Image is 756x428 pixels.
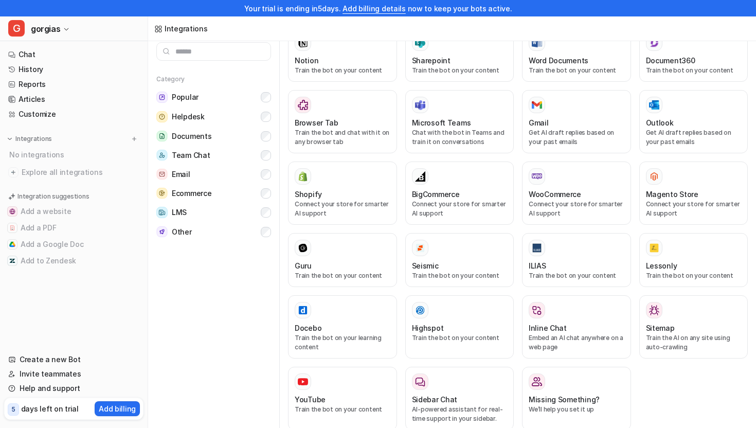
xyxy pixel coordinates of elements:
[22,164,139,181] span: Explore all integrations
[412,271,508,280] p: Train the bot on your content
[172,207,187,218] span: LMS
[156,188,168,199] img: Ecommerce
[295,189,322,200] h3: Shopify
[4,352,143,367] a: Create a new Bot
[412,200,508,218] p: Connect your store for smarter AI support
[4,253,143,269] button: Add to ZendeskAdd to Zendesk
[156,150,168,160] img: Team Chat
[649,305,659,315] img: Sitemap
[156,131,168,141] img: Documents
[172,112,205,122] span: Helpdesk
[295,66,390,75] p: Train the bot on your content
[412,394,458,405] h3: Sidebar Chat
[298,38,308,48] img: Notion
[412,189,460,200] h3: BigCommerce
[529,189,581,200] h3: WooCommerce
[6,135,13,142] img: expand menu
[95,401,140,416] button: Add billing
[4,381,143,396] a: Help and support
[529,200,624,218] p: Connect your store for smarter AI support
[17,192,89,201] p: Integration suggestions
[295,55,318,66] h3: Notion
[646,189,698,200] h3: Magento Store
[412,66,508,75] p: Train the bot on your content
[646,66,742,75] p: Train the bot on your content
[288,28,397,82] button: NotionNotionTrain the bot on your content
[522,90,631,153] button: GmailGmailGet AI draft replies based on your past emails
[156,146,271,165] button: Team ChatTeam Chat
[172,188,211,199] span: Ecommerce
[156,203,271,222] button: LMSLMS
[646,128,742,147] p: Get AI draft replies based on your past emails
[9,225,15,231] img: Add a PDF
[298,377,308,387] img: YouTube
[165,23,208,34] div: Integrations
[639,295,748,359] button: SitemapSitemapTrain the AI on any site using auto-crawling
[156,207,168,218] img: LMS
[412,117,471,128] h3: Microsoft Teams
[412,128,508,147] p: Chat with the bot in Teams and train it on conversations
[412,323,444,333] h3: Highspot
[415,171,425,182] img: BigCommerce
[9,208,15,215] img: Add a website
[4,107,143,121] a: Customize
[156,127,271,146] button: DocumentsDocuments
[295,323,321,333] h3: Docebo
[4,134,55,144] button: Integrations
[405,295,514,359] button: HighspotHighspotTrain the bot on your content
[8,20,25,37] span: G
[522,295,631,359] button: Inline ChatEmbed an AI chat anywhere on a web page
[415,100,425,110] img: Microsoft Teams
[4,62,143,77] a: History
[646,271,742,280] p: Train the bot on your content
[288,162,397,225] button: ShopifyShopifyConnect your store for smarter AI support
[172,131,211,141] span: Documents
[156,165,271,184] button: EmailEmail
[646,55,695,66] h3: Document360
[295,260,312,271] h3: Guru
[529,260,546,271] h3: ILIAS
[172,169,190,180] span: Email
[532,38,542,48] img: Word Documents
[156,169,168,180] img: Email
[15,135,52,143] p: Integrations
[529,117,549,128] h3: Gmail
[522,233,631,287] button: ILIASILIASTrain the bot on your content
[646,323,675,333] h3: Sitemap
[343,4,406,13] a: Add billing details
[156,107,271,127] button: HelpdeskHelpdesk
[4,165,143,180] a: Explore all integrations
[11,405,15,414] p: 5
[646,333,742,352] p: Train the AI on any site using auto-crawling
[31,22,60,36] span: gorgias
[295,200,390,218] p: Connect your store for smarter AI support
[4,367,143,381] a: Invite teammates
[295,128,390,147] p: Train the bot and chat with it on any browser tab
[415,243,425,253] img: Seismic
[412,333,508,343] p: Train the bot on your content
[298,100,308,110] img: Browser Tab
[415,38,425,48] img: Sharepoint
[9,258,15,264] img: Add to Zendesk
[639,28,748,82] button: Document360Document360Train the bot on your content
[522,28,631,82] button: Word DocumentsWord DocumentsTrain the bot on your content
[649,171,659,182] img: Magento Store
[295,271,390,280] p: Train the bot on your content
[156,111,168,122] img: Helpdesk
[156,92,168,103] img: Popular
[9,241,15,247] img: Add a Google Doc
[298,305,308,315] img: Docebo
[639,162,748,225] button: Magento StoreMagento StoreConnect your store for smarter AI support
[639,90,748,153] button: OutlookOutlookGet AI draft replies based on your past emails
[298,171,308,182] img: Shopify
[532,101,542,109] img: Gmail
[649,38,659,48] img: Document360
[532,173,542,180] img: WooCommerce
[646,200,742,218] p: Connect your store for smarter AI support
[4,47,143,62] a: Chat
[131,135,138,142] img: menu_add.svg
[646,260,677,271] h3: Lessonly
[529,128,624,147] p: Get AI draft replies based on your past emails
[412,55,451,66] h3: Sharepoint
[8,167,19,177] img: explore all integrations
